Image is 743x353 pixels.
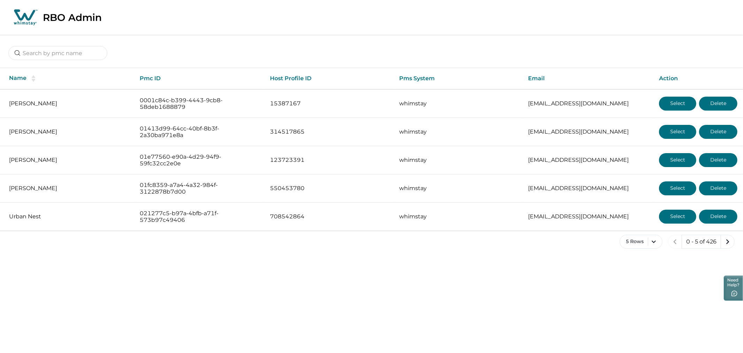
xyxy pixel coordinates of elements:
p: 550453780 [270,185,388,192]
p: whimstay [400,213,517,220]
p: 123723391 [270,157,388,164]
button: Delete [699,210,737,224]
p: [EMAIL_ADDRESS][DOMAIN_NAME] [528,213,648,220]
p: 01fc8359-a7a4-4a32-984f-3122878b7d00 [140,182,258,195]
p: [EMAIL_ADDRESS][DOMAIN_NAME] [528,157,648,164]
button: Select [659,210,696,224]
p: 0 - 5 of 426 [686,238,717,245]
p: [PERSON_NAME] [9,185,129,192]
p: [PERSON_NAME] [9,157,129,164]
button: previous page [668,235,682,249]
button: Delete [699,125,737,139]
p: whimstay [400,185,517,192]
p: 0001c84c-b399-4443-9cb8-58deb1688879 [140,97,258,111]
p: 314517865 [270,128,388,135]
button: sorting [26,75,40,82]
p: 021277c5-b97a-4bfb-a71f-573b97c49406 [140,210,258,224]
p: 15387167 [270,100,388,107]
button: Delete [699,97,737,111]
th: Email [523,68,653,89]
p: Urban Nest [9,213,129,220]
button: 5 Rows [620,235,663,249]
th: Action [653,68,743,89]
th: Pms System [394,68,523,89]
button: Delete [699,181,737,195]
p: 01413d99-64cc-40bf-8b3f-2a30ba971e8a [140,125,258,139]
button: Select [659,97,696,111]
th: Host Profile ID [264,68,394,89]
p: 01e77560-e90a-4d29-94f9-59fc32cc2e0e [140,153,258,167]
button: 0 - 5 of 426 [682,235,721,249]
button: next page [721,235,735,249]
p: [PERSON_NAME] [9,100,129,107]
p: whimstay [400,157,517,164]
button: Select [659,181,696,195]
p: whimstay [400,128,517,135]
th: Pmc ID [134,68,264,89]
p: whimstay [400,100,517,107]
button: Select [659,125,696,139]
p: RBO Admin [43,12,102,23]
p: [EMAIL_ADDRESS][DOMAIN_NAME] [528,185,648,192]
p: [EMAIL_ADDRESS][DOMAIN_NAME] [528,128,648,135]
input: Search by pmc name [8,46,107,60]
p: 708542864 [270,213,388,220]
button: Select [659,153,696,167]
button: Delete [699,153,737,167]
p: [PERSON_NAME] [9,128,129,135]
p: [EMAIL_ADDRESS][DOMAIN_NAME] [528,100,648,107]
